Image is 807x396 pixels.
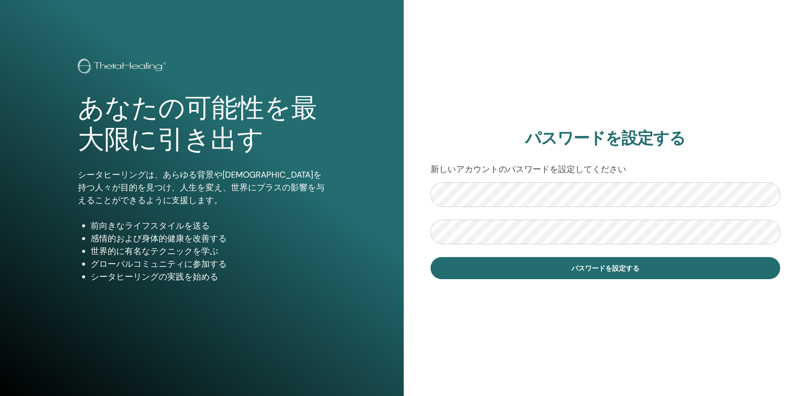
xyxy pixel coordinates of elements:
h1: あなたの可能性を最大限に引き出す [78,93,325,156]
li: グローバルコミュニティに参加する [91,257,325,270]
button: パスワードを設定する [431,257,781,279]
p: シータヒーリングは、あらゆる背景や[DEMOGRAPHIC_DATA]を持つ人々が目的を見つけ、人生を変え、世界にプラスの影響を与えることができるように支援します。 [78,168,325,206]
h2: パスワードを設定する [431,129,781,148]
p: 新しいアカウントのパスワードを設定してください [431,163,781,175]
span: パスワードを設定する [571,264,639,273]
li: 前向きなライフスタイルを送る [91,219,325,232]
li: 世界的に有名なテクニックを学ぶ [91,245,325,257]
li: 感情的および身体的健康を改善する [91,232,325,245]
li: シータヒーリングの実践を始める [91,270,325,283]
